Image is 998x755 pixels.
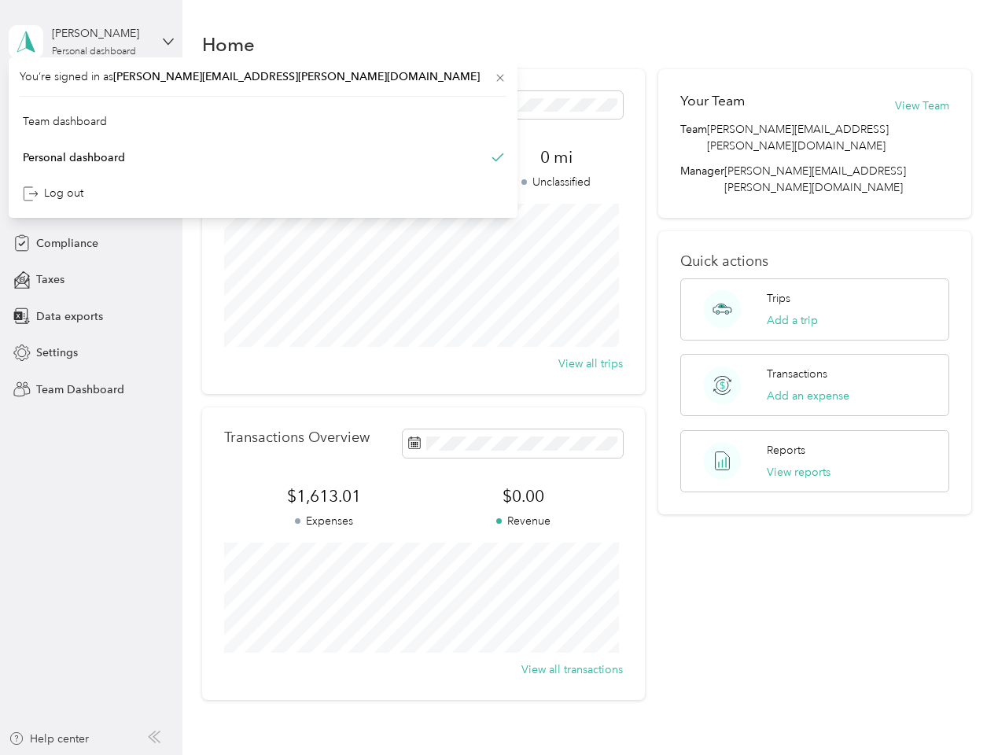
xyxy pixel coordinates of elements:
span: $0.00 [423,485,623,507]
span: Compliance [36,235,98,252]
button: View reports [767,464,830,481]
button: Add a trip [767,312,818,329]
span: Data exports [36,308,103,325]
button: View all trips [558,355,623,372]
span: 0 mi [490,146,623,168]
h2: Your Team [680,91,745,111]
h1: Home [202,36,255,53]
span: [PERSON_NAME][EMAIL_ADDRESS][PERSON_NAME][DOMAIN_NAME] [707,121,948,154]
span: Taxes [36,271,64,288]
p: Transactions Overview [224,429,370,446]
span: You’re signed in as [20,68,506,85]
span: Manager [680,163,724,196]
span: Team [680,121,707,154]
p: Revenue [423,513,623,529]
button: View all transactions [521,661,623,678]
p: Reports [767,442,805,459]
span: Team Dashboard [36,381,124,398]
p: Transactions [767,366,827,382]
div: Team dashboard [23,113,107,130]
span: [PERSON_NAME][EMAIL_ADDRESS][PERSON_NAME][DOMAIN_NAME] [113,70,480,83]
div: Personal dashboard [52,47,136,57]
span: [PERSON_NAME][EMAIL_ADDRESS][PERSON_NAME][DOMAIN_NAME] [724,164,906,194]
p: Trips [767,290,790,307]
p: Quick actions [680,253,948,270]
span: Settings [36,344,78,361]
button: View Team [895,98,949,114]
button: Help center [9,731,89,747]
p: Expenses [224,513,424,529]
button: Add an expense [767,388,849,404]
div: [PERSON_NAME] [52,25,150,42]
span: $1,613.01 [224,485,424,507]
div: Personal dashboard [23,149,125,165]
p: Unclassified [490,174,623,190]
div: Log out [23,185,83,201]
iframe: Everlance-gr Chat Button Frame [910,667,998,755]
